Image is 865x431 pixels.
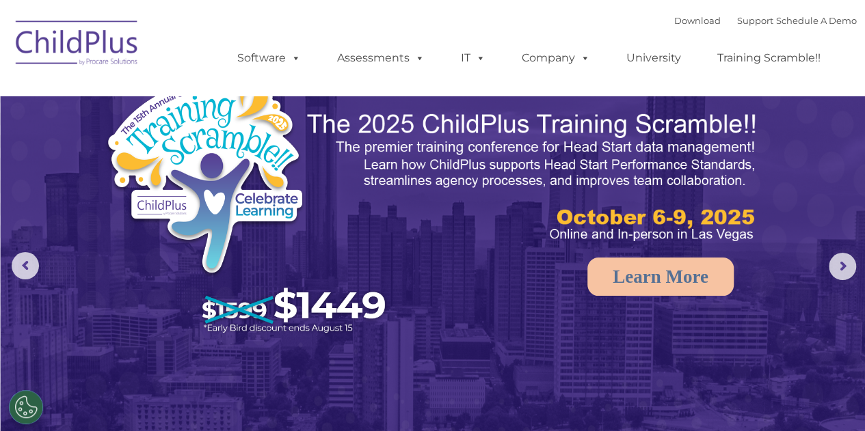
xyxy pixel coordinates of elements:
span: Last name [190,90,232,100]
a: IT [447,44,499,72]
a: Schedule A Demo [776,15,857,26]
a: Software [224,44,315,72]
a: Download [674,15,721,26]
a: Training Scramble!! [704,44,834,72]
a: University [613,44,695,72]
a: Learn More [587,258,734,296]
img: ChildPlus by Procare Solutions [9,11,146,79]
a: Company [508,44,604,72]
a: Assessments [323,44,438,72]
a: Support [737,15,773,26]
button: Cookies Settings [9,390,43,424]
font: | [674,15,857,26]
span: Phone number [190,146,248,156]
